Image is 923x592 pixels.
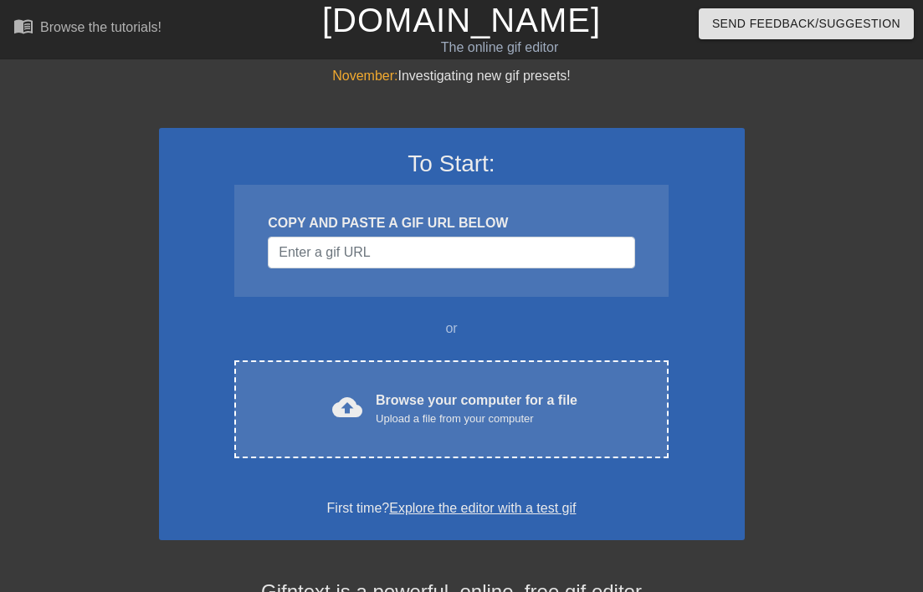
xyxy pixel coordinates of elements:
[181,150,723,178] h3: To Start:
[699,8,914,39] button: Send Feedback/Suggestion
[13,16,33,36] span: menu_book
[268,213,634,233] div: COPY AND PASTE A GIF URL BELOW
[712,13,900,34] span: Send Feedback/Suggestion
[13,16,162,42] a: Browse the tutorials!
[376,390,577,427] div: Browse your computer for a file
[389,501,576,515] a: Explore the editor with a test gif
[268,237,634,268] input: Username
[332,392,362,422] span: cloud_upload
[203,319,701,339] div: or
[376,411,577,427] div: Upload a file from your computer
[181,498,723,518] div: First time?
[322,2,601,38] a: [DOMAIN_NAME]
[159,66,745,86] div: Investigating new gif presets!
[316,38,684,58] div: The online gif editor
[40,20,162,34] div: Browse the tutorials!
[332,69,397,83] span: November:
